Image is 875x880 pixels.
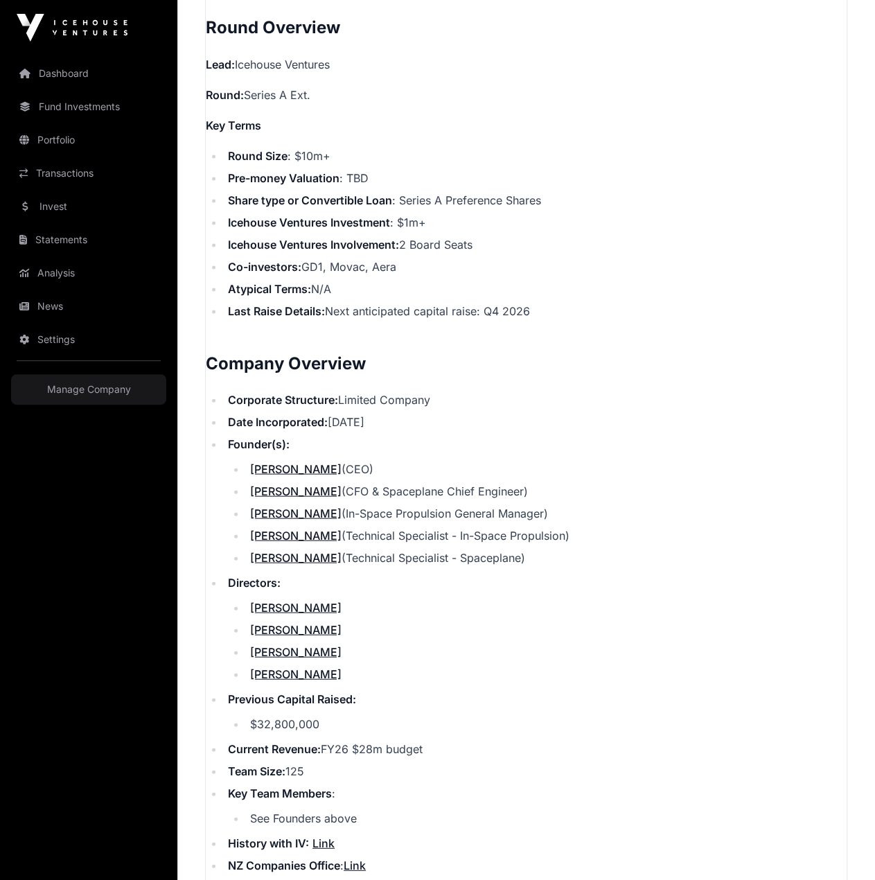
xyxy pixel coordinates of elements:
[206,86,847,103] p: Series A Ext.
[11,58,166,89] a: Dashboard
[228,193,392,206] strong: Share type or Convertible Loan
[11,291,166,322] a: News
[224,191,847,208] li: : Series A Preference Shares
[246,482,847,499] li: (CFO & Spaceplane Chief Engineer)
[246,460,847,477] li: (CEO)
[344,858,366,872] a: Link
[228,148,288,162] strong: Round Size
[224,762,847,779] li: 125
[246,549,847,565] li: (Technical Specialist - Spaceplane)
[250,550,342,564] a: [PERSON_NAME]
[228,764,285,777] strong: Team Size:
[250,461,342,475] a: [PERSON_NAME]
[228,741,321,755] strong: Current Revenue:
[224,302,847,319] li: Next anticipated capital raise: Q4 2026
[250,600,342,614] a: [PERSON_NAME]
[224,856,847,873] li: :
[11,374,166,405] a: Manage Company
[206,55,847,72] p: Icehouse Ventures
[11,258,166,288] a: Analysis
[224,784,847,826] li: :
[206,118,261,132] strong: Key Terms
[246,715,847,732] li: $32,800,000
[224,236,847,252] li: 2 Board Seats
[228,170,339,184] strong: Pre-money Valuation
[228,392,338,406] strong: Corporate Structure:
[11,324,166,355] a: Settings
[11,91,166,122] a: Fund Investments
[228,437,290,450] strong: Founder(s):
[250,644,342,658] a: [PERSON_NAME]
[228,414,328,428] strong: Date Incorporated:
[206,57,235,71] strong: Lead:
[228,237,399,251] strong: Icehouse Ventures Involvement:
[228,259,301,273] strong: Co-investors:
[250,667,342,680] a: [PERSON_NAME]
[11,125,166,155] a: Portfolio
[250,484,342,498] a: [PERSON_NAME]
[228,858,340,872] strong: NZ Companies Office
[224,413,847,430] li: [DATE]
[246,809,847,826] li: See Founders above
[206,17,847,39] h2: Round Overview
[11,191,166,222] a: Invest
[11,158,166,188] a: Transactions
[250,528,342,542] a: [PERSON_NAME]
[228,215,390,229] strong: Icehouse Ventures Investment
[228,281,311,295] strong: Atypical Terms:
[246,504,847,521] li: (In-Space Propulsion General Manager)
[11,225,166,255] a: Statements
[246,527,847,543] li: (Technical Specialist - In-Space Propulsion)
[228,836,309,850] strong: History with IV:
[228,692,356,705] strong: Previous Capital Raised:
[224,147,847,164] li: : $10m+
[206,352,847,374] h2: Company Overview
[224,280,847,297] li: N/A
[228,575,281,589] strong: Directors:
[224,258,847,274] li: GD1, Movac, Aera
[228,303,325,317] strong: Last Raise Details:
[312,836,335,850] a: Link
[224,391,847,407] li: Limited Company
[206,87,244,101] strong: Round:
[17,14,127,42] img: Icehouse Ventures Logo
[228,786,332,800] strong: Key Team Members
[224,169,847,186] li: : TBD
[250,622,342,636] a: [PERSON_NAME]
[806,813,875,880] iframe: Chat Widget
[224,740,847,757] li: FY26 $28m budget
[224,213,847,230] li: : $1m+
[250,506,342,520] a: [PERSON_NAME]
